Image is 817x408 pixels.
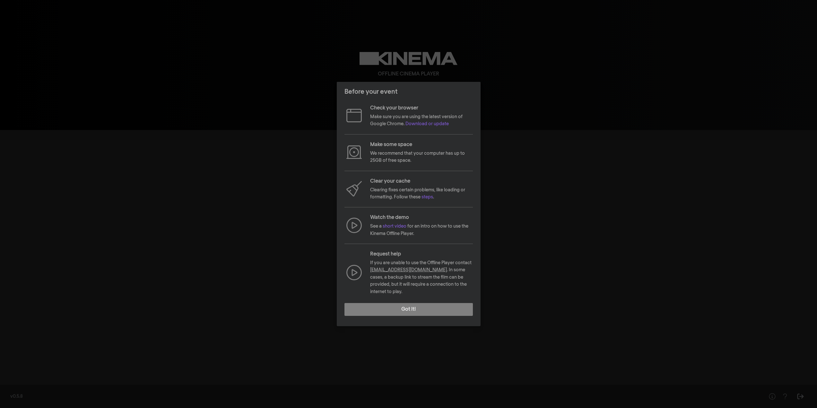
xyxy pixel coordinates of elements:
[370,268,447,272] a: [EMAIL_ADDRESS][DOMAIN_NAME]
[383,224,406,229] a: short video
[370,187,473,201] p: Clearing fixes certain problems, like loading or formatting. Follow these .
[422,195,433,199] a: steps
[370,223,473,237] p: See a for an intro on how to use the Kinema Offline Player.
[405,122,449,126] a: Download or update
[370,141,473,149] p: Make some space
[344,303,473,316] button: Got it!
[370,214,473,221] p: Watch the demo
[370,113,473,128] p: Make sure you are using the latest version of Google Chrome.
[370,250,473,258] p: Request help
[370,150,473,164] p: We recommend that your computer has up to 25GB of free space.
[370,104,473,112] p: Check your browser
[370,178,473,185] p: Clear your cache
[370,259,473,295] p: If you are unable to use the Offline Player contact . In some cases, a backup link to stream the ...
[337,82,481,102] header: Before your event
